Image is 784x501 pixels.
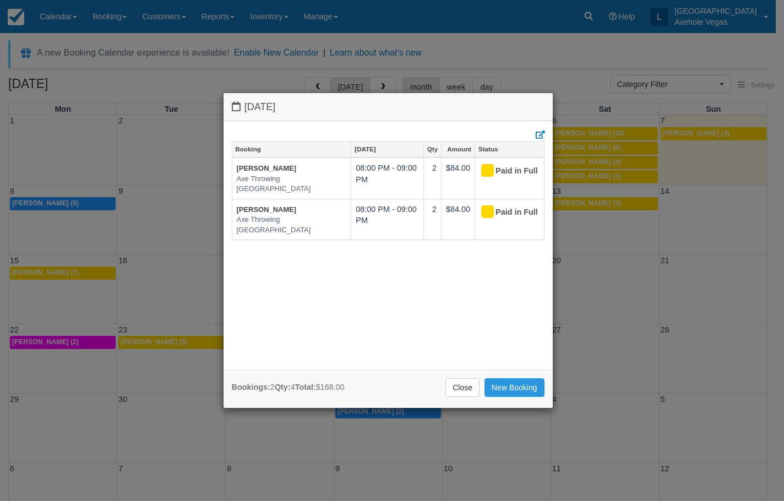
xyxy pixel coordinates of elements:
[232,101,545,113] h4: [DATE]
[475,141,543,157] a: Status
[232,141,351,157] a: Booking
[442,199,475,240] td: $84.00
[484,378,545,397] a: New Booking
[237,205,297,214] a: [PERSON_NAME]
[423,199,441,240] td: 2
[237,215,347,235] em: Axe Throwing [GEOGRAPHIC_DATA]
[423,157,441,199] td: 2
[295,383,316,391] strong: Total:
[232,382,345,393] div: 2 4 $168.00
[351,199,424,240] td: 08:00 PM - 09:00 PM
[480,162,530,180] div: Paid in Full
[442,141,475,157] a: Amount
[351,141,423,157] a: [DATE]
[351,157,424,199] td: 08:00 PM - 09:00 PM
[445,378,480,397] a: Close
[424,141,441,157] a: Qty
[275,383,291,391] strong: Qty:
[237,164,297,172] a: [PERSON_NAME]
[480,204,530,221] div: Paid in Full
[232,383,270,391] strong: Bookings:
[442,157,475,199] td: $84.00
[237,174,347,194] em: Axe Throwing [GEOGRAPHIC_DATA]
